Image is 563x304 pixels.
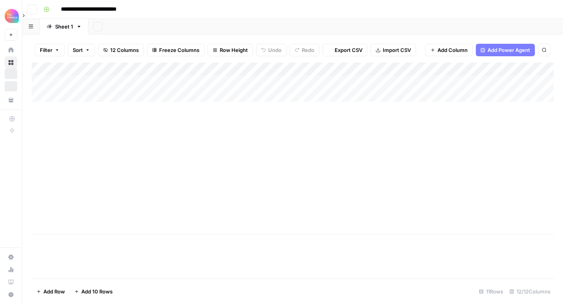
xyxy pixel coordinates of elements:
[5,6,17,26] button: Workspace: Alliance
[208,44,253,56] button: Row Height
[43,288,65,295] span: Add Row
[220,46,248,54] span: Row Height
[268,46,281,54] span: Undo
[5,263,17,276] a: Usage
[5,44,17,56] a: Home
[40,19,88,34] a: Sheet 1
[383,46,411,54] span: Import CSV
[147,44,204,56] button: Freeze Columns
[81,288,113,295] span: Add 10 Rows
[98,44,144,56] button: 12 Columns
[323,44,368,56] button: Export CSV
[68,44,95,56] button: Sort
[159,46,199,54] span: Freeze Columns
[256,44,287,56] button: Undo
[70,285,117,298] button: Add 10 Rows
[5,94,17,106] a: Your Data
[290,44,319,56] button: Redo
[371,44,416,56] button: Import CSV
[35,44,65,56] button: Filter
[5,251,17,263] a: Settings
[476,44,535,56] button: Add Power Agent
[302,46,314,54] span: Redo
[55,23,73,30] div: Sheet 1
[425,44,473,56] button: Add Column
[5,56,17,69] a: Browse
[335,46,362,54] span: Export CSV
[5,9,19,23] img: Alliance Logo
[488,46,530,54] span: Add Power Agent
[5,288,17,301] button: Help + Support
[5,276,17,288] a: Learning Hub
[437,46,468,54] span: Add Column
[32,285,70,298] button: Add Row
[40,46,52,54] span: Filter
[73,46,83,54] span: Sort
[110,46,139,54] span: 12 Columns
[506,285,554,298] div: 12/12 Columns
[476,285,506,298] div: 11 Rows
